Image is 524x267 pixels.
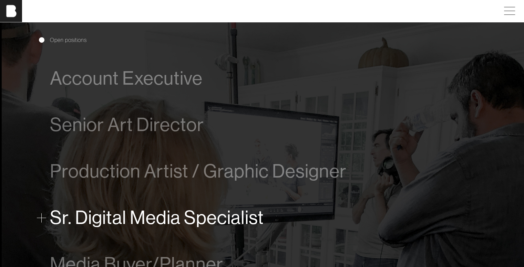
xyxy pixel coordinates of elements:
span: Production Artist / Graphic Designer [50,161,347,182]
span: Sr. Digital Media Specialist [50,207,264,228]
span: Open positions [50,36,87,44]
span: Account Executive [50,68,203,89]
span: Senior Art Director [50,114,204,135]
